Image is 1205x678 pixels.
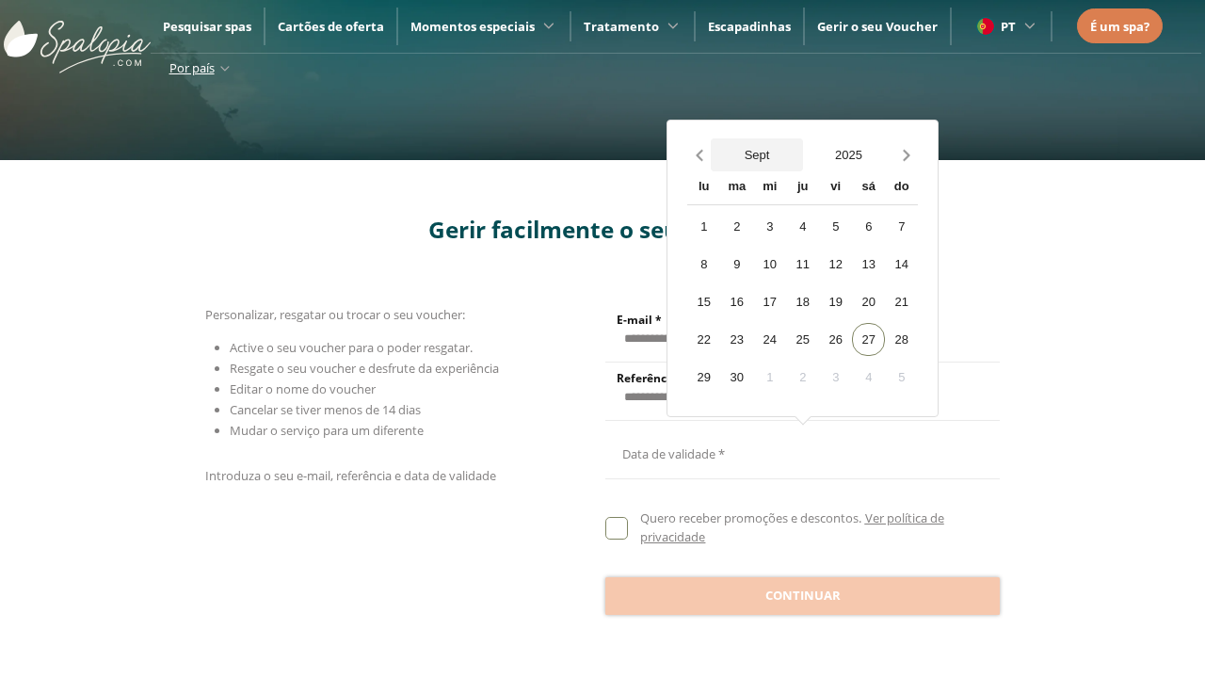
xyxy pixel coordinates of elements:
[720,323,753,356] div: 23
[852,285,885,318] div: 20
[687,361,720,394] div: 29
[852,361,885,394] div: 4
[753,285,786,318] div: 17
[640,509,861,526] span: Quero receber promoções e descontos.
[169,59,215,76] span: Por país
[230,422,424,439] span: Mudar o serviço para um diferente
[786,323,819,356] div: 25
[817,18,938,35] a: Gerir o seu Voucher
[885,210,918,243] div: 7
[687,323,720,356] div: 22
[765,587,841,605] span: Continuar
[687,138,711,171] button: Previous month
[894,138,918,171] button: Next month
[786,210,819,243] div: 4
[687,210,918,394] div: Calendar days
[163,18,251,35] a: Pesquisar spas
[720,210,753,243] div: 2
[852,323,885,356] div: 27
[720,171,753,204] div: ma
[428,214,778,245] span: Gerir facilmente o seu voucher
[885,171,918,204] div: do
[4,2,151,73] img: ImgLogoSpalopia.BvClDcEz.svg
[230,339,473,356] span: Active o seu voucher para o poder resgatar.
[753,361,786,394] div: 1
[819,323,852,356] div: 26
[230,401,421,418] span: Cancelar se tiver menos de 14 dias
[786,171,819,204] div: ju
[1090,16,1149,37] a: É um spa?
[720,285,753,318] div: 16
[230,360,499,377] span: Resgate o seu voucher e desfrute da experiência
[885,248,918,281] div: 14
[819,171,852,204] div: vi
[852,171,885,204] div: sá
[786,248,819,281] div: 11
[852,210,885,243] div: 6
[687,285,720,318] div: 15
[852,248,885,281] div: 13
[605,577,1000,615] button: Continuar
[786,361,819,394] div: 2
[720,248,753,281] div: 9
[819,285,852,318] div: 19
[278,18,384,35] a: Cartões de oferta
[885,361,918,394] div: 5
[687,171,720,204] div: lu
[819,361,852,394] div: 3
[687,210,720,243] div: 1
[687,248,720,281] div: 8
[819,248,852,281] div: 12
[205,306,465,323] span: Personalizar, resgatar ou trocar o seu voucher:
[819,210,852,243] div: 5
[753,248,786,281] div: 10
[885,285,918,318] div: 21
[711,138,803,171] button: Open months overlay
[885,323,918,356] div: 28
[205,467,496,484] span: Introduza o seu e-mail, referência e data de validade
[640,509,943,545] a: Ver política de privacidade
[720,361,753,394] div: 30
[753,171,786,204] div: mi
[803,138,895,171] button: Open years overlay
[786,285,819,318] div: 18
[230,380,376,397] span: Editar o nome do voucher
[1090,18,1149,35] span: É um spa?
[687,171,918,394] div: Calendar wrapper
[708,18,791,35] a: Escapadinhas
[753,210,786,243] div: 3
[753,323,786,356] div: 24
